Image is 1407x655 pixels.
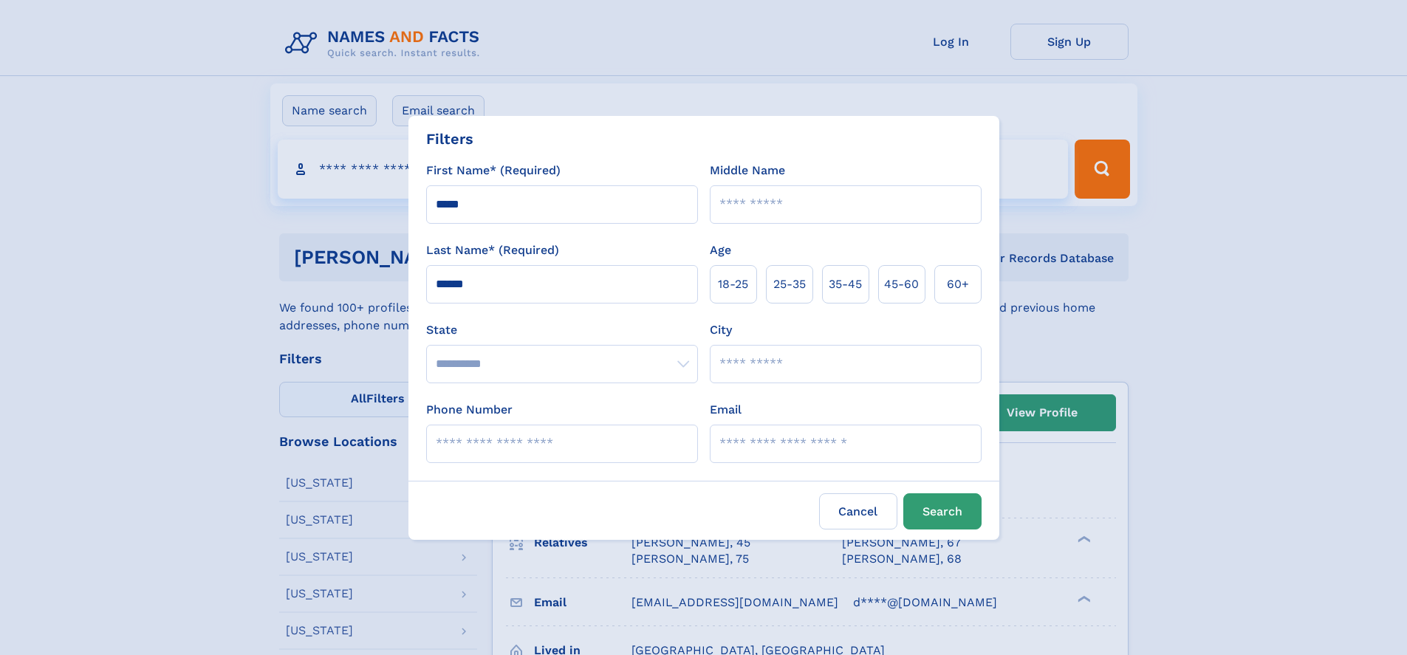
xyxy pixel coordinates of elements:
label: Cancel [819,493,897,529]
label: Email [710,401,742,419]
button: Search [903,493,982,529]
div: Filters [426,128,473,150]
label: State [426,321,698,339]
span: 45‑60 [884,275,919,293]
label: Age [710,241,731,259]
label: City [710,321,732,339]
span: 35‑45 [829,275,862,293]
span: 25‑35 [773,275,806,293]
label: Middle Name [710,162,785,179]
label: First Name* (Required) [426,162,561,179]
span: 60+ [947,275,969,293]
label: Phone Number [426,401,513,419]
span: 18‑25 [718,275,748,293]
label: Last Name* (Required) [426,241,559,259]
